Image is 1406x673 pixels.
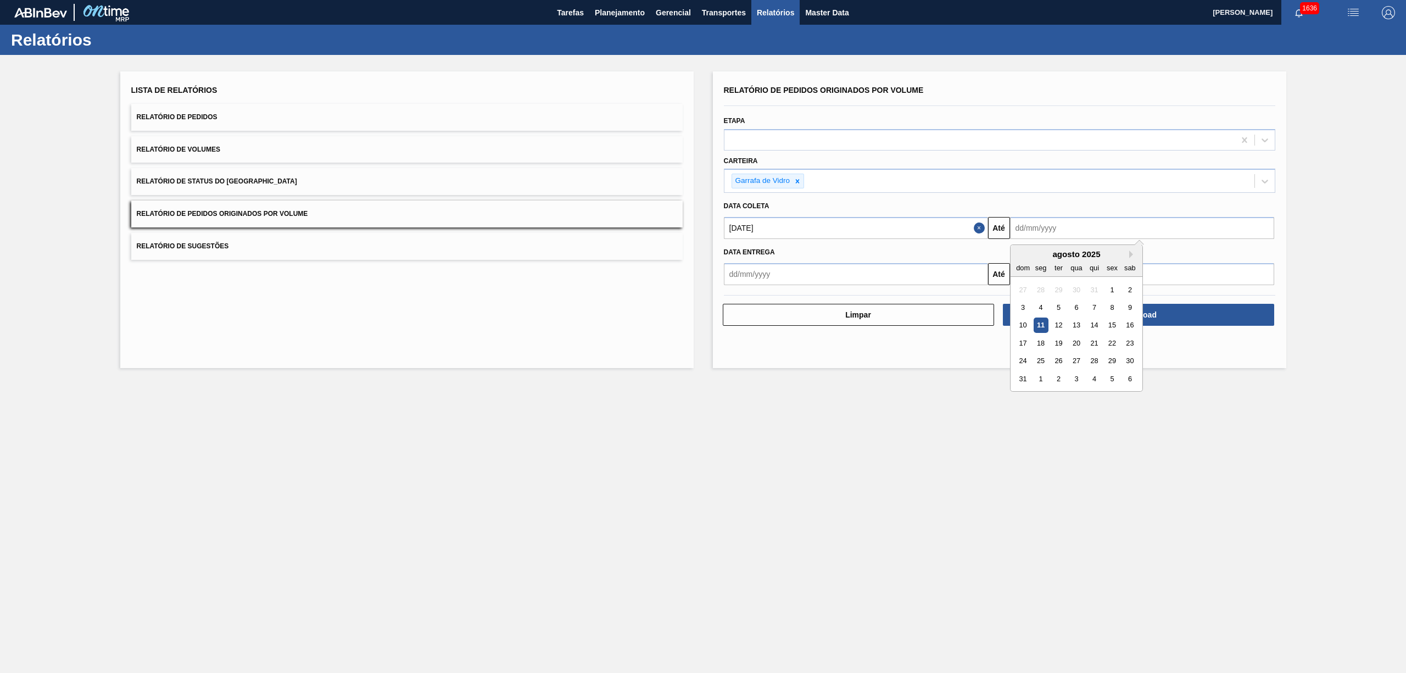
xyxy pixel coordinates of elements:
div: Choose terça-feira, 5 de agosto de 2025 [1051,300,1065,315]
div: Choose sexta-feira, 22 de agosto de 2025 [1104,336,1119,351]
div: Choose quinta-feira, 14 de agosto de 2025 [1086,318,1101,333]
div: qua [1069,260,1084,275]
div: seg [1033,260,1048,275]
img: Logout [1382,6,1395,19]
div: Not available domingo, 27 de julho de 2025 [1016,282,1030,297]
input: dd/mm/yyyy [1010,217,1274,239]
div: Choose domingo, 10 de agosto de 2025 [1016,318,1030,333]
div: sab [1122,260,1137,275]
div: sex [1104,260,1119,275]
div: Choose segunda-feira, 18 de agosto de 2025 [1033,336,1048,351]
div: Choose sábado, 6 de setembro de 2025 [1122,371,1137,386]
span: Tarefas [557,6,584,19]
div: Choose quarta-feira, 13 de agosto de 2025 [1069,318,1084,333]
span: Master Data [805,6,849,19]
div: Choose sábado, 30 de agosto de 2025 [1122,354,1137,369]
span: Planejamento [595,6,645,19]
div: Choose quinta-feira, 28 de agosto de 2025 [1086,354,1101,369]
div: Choose sábado, 16 de agosto de 2025 [1122,318,1137,333]
label: Etapa [724,117,745,125]
div: Choose terça-feira, 12 de agosto de 2025 [1051,318,1065,333]
input: dd/mm/yyyy [724,263,988,285]
div: Choose sexta-feira, 29 de agosto de 2025 [1104,354,1119,369]
div: Choose domingo, 3 de agosto de 2025 [1016,300,1030,315]
div: Choose segunda-feira, 4 de agosto de 2025 [1033,300,1048,315]
div: Choose sábado, 9 de agosto de 2025 [1122,300,1137,315]
label: Carteira [724,157,758,165]
div: Not available terça-feira, 29 de julho de 2025 [1051,282,1065,297]
button: Até [988,263,1010,285]
div: Choose sábado, 23 de agosto de 2025 [1122,336,1137,351]
div: Choose sexta-feira, 1 de agosto de 2025 [1104,282,1119,297]
div: Choose quinta-feira, 4 de setembro de 2025 [1086,371,1101,386]
div: Garrafa de Vidro [732,174,792,188]
div: Choose domingo, 17 de agosto de 2025 [1016,336,1030,351]
img: TNhmsLtSVTkK8tSr43FrP2fwEKptu5GPRR3wAAAABJRU5ErkJggg== [14,8,67,18]
div: Choose sexta-feira, 15 de agosto de 2025 [1104,318,1119,333]
button: Relatório de Pedidos Originados por Volume [131,201,683,227]
div: Choose segunda-feira, 1 de setembro de 2025 [1033,371,1048,386]
div: Not available segunda-feira, 28 de julho de 2025 [1033,282,1048,297]
button: Next Month [1129,251,1137,258]
span: 1636 [1300,2,1319,14]
div: Choose sexta-feira, 8 de agosto de 2025 [1104,300,1119,315]
button: Limpar [723,304,994,326]
div: Choose quinta-feira, 7 de agosto de 2025 [1086,300,1101,315]
div: Not available quarta-feira, 30 de julho de 2025 [1069,282,1084,297]
span: Relatório de Pedidos [137,113,217,121]
button: Relatório de Pedidos [131,104,683,131]
div: Choose domingo, 24 de agosto de 2025 [1016,354,1030,369]
div: Choose sexta-feira, 5 de setembro de 2025 [1104,371,1119,386]
button: Até [988,217,1010,239]
button: Relatório de Status do [GEOGRAPHIC_DATA] [131,168,683,195]
img: userActions [1347,6,1360,19]
span: Lista de Relatórios [131,86,217,94]
div: Choose segunda-feira, 11 de agosto de 2025 [1033,318,1048,333]
input: dd/mm/yyyy [724,217,988,239]
div: Choose quinta-feira, 21 de agosto de 2025 [1086,336,1101,351]
span: Data entrega [724,248,775,256]
div: Choose quarta-feira, 6 de agosto de 2025 [1069,300,1084,315]
span: Relatório de Volumes [137,146,220,153]
div: Choose terça-feira, 19 de agosto de 2025 [1051,336,1065,351]
div: Choose domingo, 31 de agosto de 2025 [1016,371,1030,386]
div: qui [1086,260,1101,275]
div: agosto 2025 [1011,249,1142,259]
div: Not available quinta-feira, 31 de julho de 2025 [1086,282,1101,297]
button: Relatório de Volumes [131,136,683,163]
div: Choose quarta-feira, 20 de agosto de 2025 [1069,336,1084,351]
span: Relatório de Status do [GEOGRAPHIC_DATA] [137,177,297,185]
span: Transportes [702,6,746,19]
span: Relatórios [757,6,794,19]
span: Relatório de Pedidos Originados por Volume [137,210,308,218]
div: Choose terça-feira, 2 de setembro de 2025 [1051,371,1065,386]
div: month 2025-08 [1014,281,1139,388]
div: Choose segunda-feira, 25 de agosto de 2025 [1033,354,1048,369]
span: Data coleta [724,202,769,210]
button: Download [1003,304,1274,326]
button: Notificações [1281,5,1316,20]
div: Choose quarta-feira, 3 de setembro de 2025 [1069,371,1084,386]
div: Choose sábado, 2 de agosto de 2025 [1122,282,1137,297]
div: dom [1016,260,1030,275]
div: Choose quarta-feira, 27 de agosto de 2025 [1069,354,1084,369]
div: Choose terça-feira, 26 de agosto de 2025 [1051,354,1065,369]
h1: Relatórios [11,34,206,46]
button: Close [974,217,988,239]
div: ter [1051,260,1065,275]
span: Relatório de Sugestões [137,242,229,250]
button: Relatório de Sugestões [131,233,683,260]
span: Relatório de Pedidos Originados por Volume [724,86,924,94]
span: Gerencial [656,6,691,19]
